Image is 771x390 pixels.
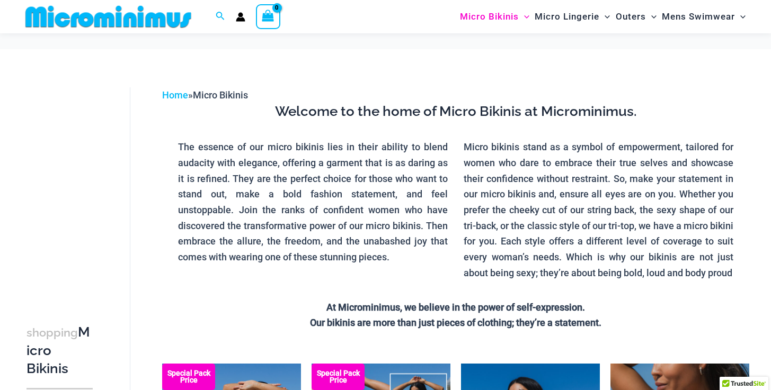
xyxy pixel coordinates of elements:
a: Account icon link [236,12,245,22]
span: shopping [26,326,78,339]
a: OutersMenu ToggleMenu Toggle [613,3,659,30]
span: Mens Swimwear [662,3,735,30]
a: Micro BikinisMenu ToggleMenu Toggle [457,3,532,30]
span: Menu Toggle [646,3,657,30]
nav: Site Navigation [456,2,750,32]
strong: At Microminimus, we believe in the power of self-expression. [326,302,585,313]
iframe: TrustedSite Certified [26,79,122,291]
span: Outers [616,3,646,30]
span: Micro Lingerie [535,3,599,30]
h3: Micro Bikinis [26,323,93,377]
span: Micro Bikinis [193,89,248,101]
strong: Our bikinis are more than just pieces of clothing; they’re a statement. [310,317,601,328]
img: MM SHOP LOGO FLAT [21,5,196,29]
b: Special Pack Price [312,370,365,384]
a: Home [162,89,188,101]
a: Micro LingerieMenu ToggleMenu Toggle [532,3,613,30]
span: Micro Bikinis [460,3,519,30]
p: Micro bikinis stand as a symbol of empowerment, tailored for women who dare to embrace their true... [464,139,733,280]
span: » [162,89,248,101]
a: Search icon link [216,10,225,23]
a: Mens SwimwearMenu ToggleMenu Toggle [659,3,748,30]
h3: Welcome to the home of Micro Bikinis at Microminimus. [170,103,741,121]
p: The essence of our micro bikinis lies in their ability to blend audacity with elegance, offering ... [178,139,448,265]
b: Special Pack Price [162,370,215,384]
a: View Shopping Cart, empty [256,4,280,29]
span: Menu Toggle [735,3,746,30]
span: Menu Toggle [519,3,529,30]
span: Menu Toggle [599,3,610,30]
